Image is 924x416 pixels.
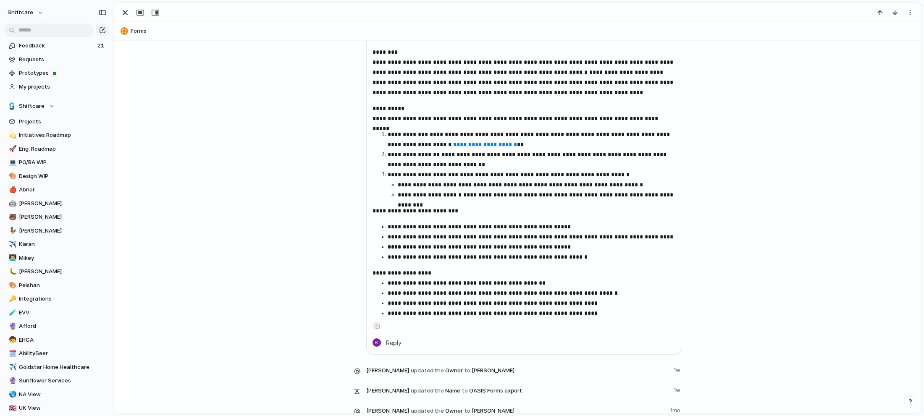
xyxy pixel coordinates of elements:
[19,267,106,276] span: [PERSON_NAME]
[9,267,15,277] div: 🐛
[4,279,109,292] a: 🎨Peishan
[4,143,109,155] a: 🚀Eng. Roadmap
[8,349,16,358] button: 🗓️
[19,118,106,126] span: Projects
[4,115,109,128] a: Projects
[4,334,109,346] div: 🧒EHCA
[4,306,109,319] a: 🧪EVV
[8,267,16,276] button: 🐛
[9,335,15,345] div: 🧒
[4,402,109,414] a: 🇬🇧UK View
[8,390,16,399] button: 🌎
[411,366,444,375] span: updated the
[8,295,16,303] button: 🔑
[8,336,16,344] button: 🧒
[19,363,106,372] span: Goldstar Home Healthcare
[4,53,109,66] a: Requests
[462,387,468,395] span: to
[9,158,15,167] div: 💻
[472,366,514,375] span: [PERSON_NAME]
[19,281,106,290] span: Peishan
[19,404,106,412] span: UK View
[366,364,669,376] span: Owner
[19,377,106,385] span: Sunflower Services
[4,211,109,223] div: 🐻[PERSON_NAME]
[4,374,109,387] a: 🔮Sunflower Services
[19,213,106,221] span: [PERSON_NAME]
[8,227,16,235] button: 🦆
[4,347,109,360] div: 🗓️AbilitySeer
[4,67,109,79] a: Prototypes
[4,183,109,196] a: 🍎Abner
[19,42,95,50] span: Feedback
[118,24,917,38] button: Forms
[8,377,16,385] button: 🔮
[19,186,106,194] span: Abner
[411,407,444,415] span: updated the
[4,265,109,278] a: 🐛[PERSON_NAME]
[9,376,15,386] div: 🔮
[9,280,15,290] div: 🎨
[674,364,682,374] span: 1w
[4,293,109,305] div: 🔑Integrations
[19,172,106,181] span: Design WIP
[131,27,917,35] span: Forms
[366,366,409,375] span: [PERSON_NAME]
[9,322,15,331] div: 🔮
[8,131,16,139] button: 💫
[19,390,106,399] span: NA View
[9,226,15,235] div: 🦆
[9,240,15,249] div: ✈️
[366,385,669,396] span: Name OASIS Forms export
[19,349,106,358] span: AbilitySeer
[8,199,16,208] button: 🤖
[4,129,109,141] a: 💫Initiatives Roadmap
[19,295,106,303] span: Integrations
[9,199,15,208] div: 🤖
[9,403,15,413] div: 🇬🇧
[8,8,33,17] span: shiftcare
[19,227,106,235] span: [PERSON_NAME]
[9,131,15,140] div: 💫
[4,39,109,52] a: Feedback21
[4,100,109,113] button: Shiftcare
[4,361,109,374] a: ✈️Goldstar Home Healthcare
[386,338,402,347] span: Reply
[9,253,15,263] div: 👨‍💻
[9,294,15,304] div: 🔑
[411,387,444,395] span: updated the
[4,320,109,332] a: 🔮Afford
[4,225,109,237] a: 🦆[PERSON_NAME]
[9,185,15,195] div: 🍎
[472,407,514,415] span: [PERSON_NAME]
[19,336,106,344] span: EHCA
[97,42,106,50] span: 21
[4,156,109,169] div: 💻PO/BA WIP
[8,363,16,372] button: ✈️
[19,254,106,262] span: Mikey
[19,131,106,139] span: Initiatives Roadmap
[4,170,109,183] a: 🎨Design WIP
[19,69,106,77] span: Prototypes
[19,55,106,64] span: Requests
[465,407,470,415] span: to
[8,254,16,262] button: 👨‍💻
[19,322,106,330] span: Afford
[9,349,15,358] div: 🗓️
[19,145,106,153] span: Eng. Roadmap
[8,213,16,221] button: 🐻
[4,197,109,210] a: 🤖[PERSON_NAME]
[9,390,15,399] div: 🌎
[4,238,109,251] a: ✈️Karan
